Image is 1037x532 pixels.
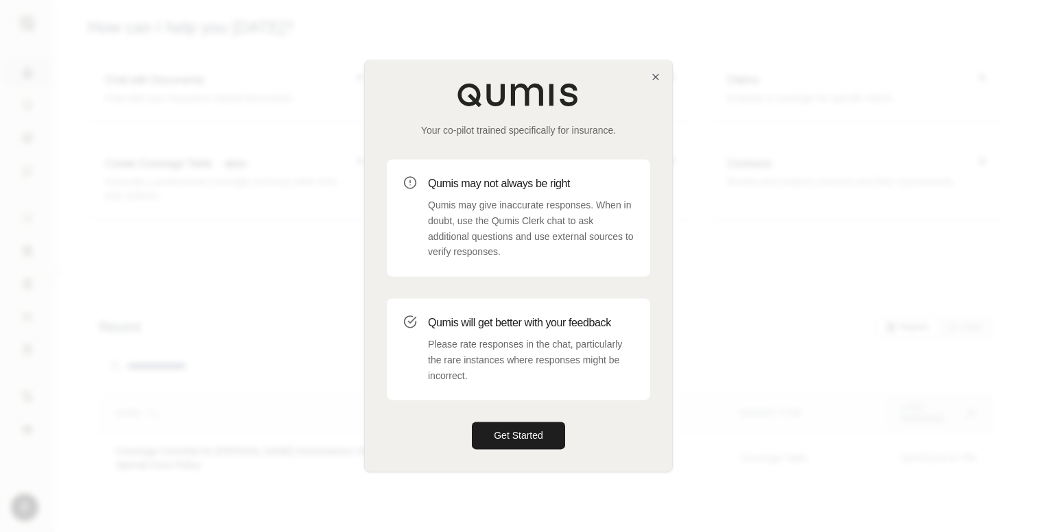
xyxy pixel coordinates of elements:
h3: Qumis may not always be right [428,176,634,192]
p: Please rate responses in the chat, particularly the rare instances where responses might be incor... [428,337,634,383]
img: Qumis Logo [457,82,580,107]
p: Your co-pilot trained specifically for insurance. [387,123,650,137]
h3: Qumis will get better with your feedback [428,315,634,331]
button: Get Started [472,422,565,450]
p: Qumis may give inaccurate responses. When in doubt, use the Qumis Clerk chat to ask additional qu... [428,197,634,260]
